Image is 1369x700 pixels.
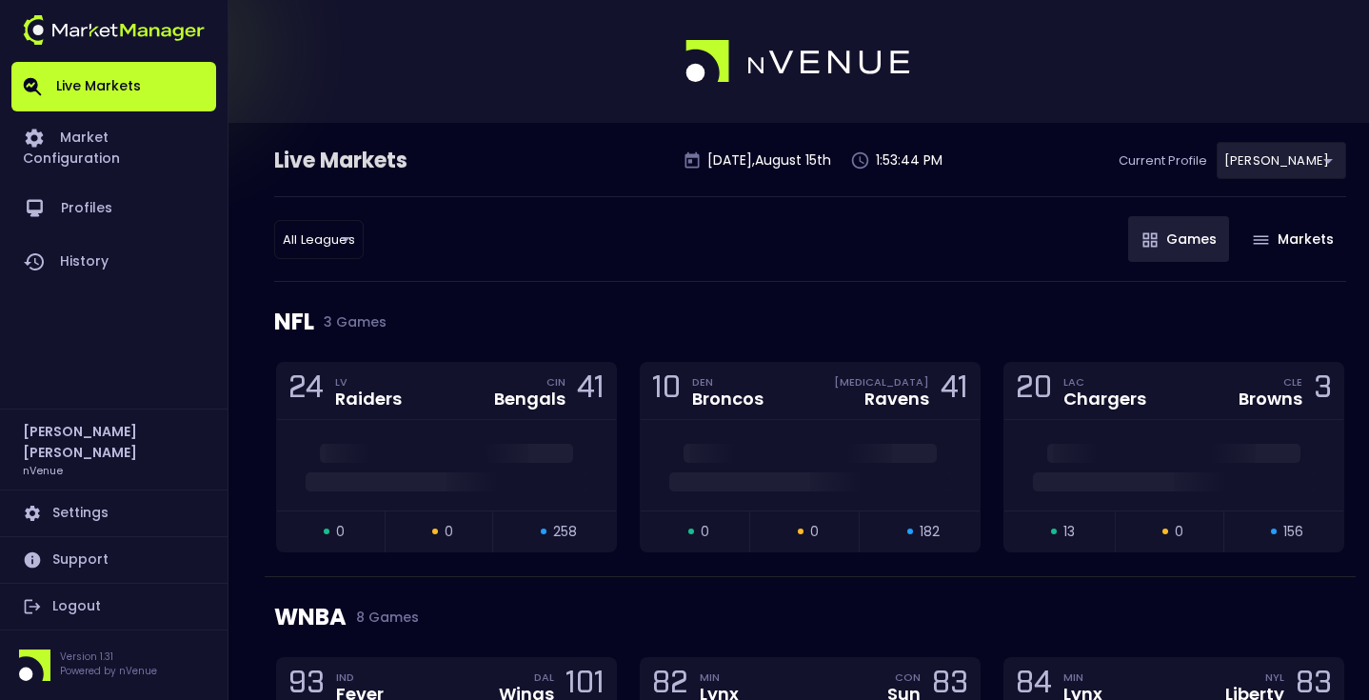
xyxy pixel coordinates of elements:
[700,670,739,685] div: MIN
[1016,373,1052,409] div: 20
[60,664,157,678] p: Powered by nVenue
[1265,670,1284,685] div: NYL
[1283,374,1302,390] div: CLE
[23,463,63,477] h3: nVenue
[494,390,565,408] div: Bengals
[895,670,921,685] div: CON
[11,62,216,111] a: Live Markets
[1063,522,1075,542] span: 13
[445,522,453,542] span: 0
[692,390,764,408] div: Broncos
[11,111,216,182] a: Market Configuration
[577,373,605,409] div: 41
[1283,522,1303,542] span: 156
[1253,235,1269,245] img: gameIcon
[864,390,929,408] div: Ravens
[941,373,968,409] div: 41
[11,490,216,536] a: Settings
[1128,216,1229,262] button: Games
[707,150,831,170] p: [DATE] , August 15 th
[288,373,324,409] div: 24
[23,421,205,463] h2: [PERSON_NAME] [PERSON_NAME]
[1239,390,1302,408] div: Browns
[274,577,1346,657] div: WNBA
[810,522,819,542] span: 0
[23,15,205,45] img: logo
[1314,373,1332,409] div: 3
[335,390,402,408] div: Raiders
[692,374,764,390] div: DEN
[1063,390,1146,408] div: Chargers
[546,374,565,390] div: CIN
[314,314,387,330] span: 3 Games
[336,522,345,542] span: 0
[553,522,577,542] span: 258
[1239,216,1346,262] button: Markets
[1063,670,1102,685] div: MIN
[1119,151,1207,170] p: Current Profile
[11,650,216,681] div: Version 1.31Powered by nVenue
[1217,142,1346,179] div: [PERSON_NAME]
[701,522,709,542] span: 0
[347,610,419,625] span: 8 Games
[534,670,554,685] div: DAL
[920,522,940,542] span: 182
[685,40,912,84] img: logo
[336,670,384,685] div: IND
[11,584,216,630] a: Logout
[11,235,216,289] a: History
[274,282,1346,362] div: NFL
[876,150,942,170] p: 1:53:44 PM
[11,182,216,235] a: Profiles
[274,146,506,176] div: Live Markets
[274,220,364,259] div: [PERSON_NAME]
[1175,522,1183,542] span: 0
[335,374,402,390] div: LV
[1063,374,1146,390] div: LAC
[11,537,216,583] a: Support
[652,373,681,409] div: 10
[834,374,929,390] div: [MEDICAL_DATA]
[1142,232,1158,248] img: gameIcon
[60,650,157,664] p: Version 1.31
